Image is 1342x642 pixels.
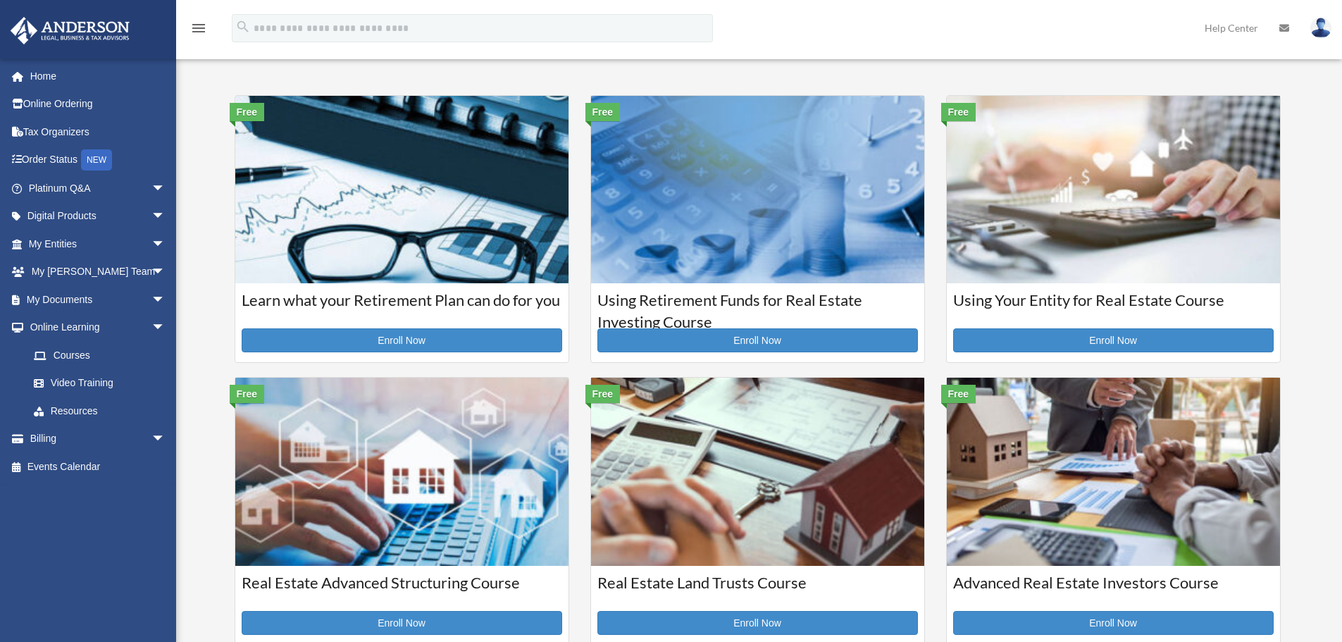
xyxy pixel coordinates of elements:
a: menu [190,25,207,37]
a: Online Ordering [10,90,187,118]
h3: Learn what your Retirement Plan can do for you [242,290,562,325]
div: Free [230,103,265,121]
a: Digital Productsarrow_drop_down [10,202,187,230]
div: Free [941,103,976,121]
a: Courses [20,341,180,369]
span: arrow_drop_down [151,425,180,454]
a: Tax Organizers [10,118,187,146]
img: User Pic [1310,18,1331,38]
img: Anderson Advisors Platinum Portal [6,17,134,44]
a: Order StatusNEW [10,146,187,175]
a: Enroll Now [953,328,1274,352]
a: Online Learningarrow_drop_down [10,314,187,342]
span: arrow_drop_down [151,230,180,259]
a: Enroll Now [597,611,918,635]
a: Resources [20,397,187,425]
span: arrow_drop_down [151,202,180,231]
a: My [PERSON_NAME] Teamarrow_drop_down [10,258,187,286]
h3: Advanced Real Estate Investors Course [953,572,1274,607]
a: My Entitiesarrow_drop_down [10,230,187,258]
a: Video Training [20,369,187,397]
span: arrow_drop_down [151,314,180,342]
a: Enroll Now [242,328,562,352]
span: arrow_drop_down [151,285,180,314]
div: Free [585,103,621,121]
div: Free [230,385,265,403]
i: search [235,19,251,35]
i: menu [190,20,207,37]
div: Free [941,385,976,403]
a: Platinum Q&Aarrow_drop_down [10,174,187,202]
a: Enroll Now [242,611,562,635]
h3: Using Retirement Funds for Real Estate Investing Course [597,290,918,325]
a: My Documentsarrow_drop_down [10,285,187,314]
h3: Real Estate Advanced Structuring Course [242,572,562,607]
a: Enroll Now [953,611,1274,635]
h3: Using Your Entity for Real Estate Course [953,290,1274,325]
span: arrow_drop_down [151,174,180,203]
div: Free [585,385,621,403]
h3: Real Estate Land Trusts Course [597,572,918,607]
a: Home [10,62,187,90]
a: Billingarrow_drop_down [10,425,187,453]
div: NEW [81,149,112,171]
span: arrow_drop_down [151,258,180,287]
a: Enroll Now [597,328,918,352]
a: Events Calendar [10,452,187,481]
